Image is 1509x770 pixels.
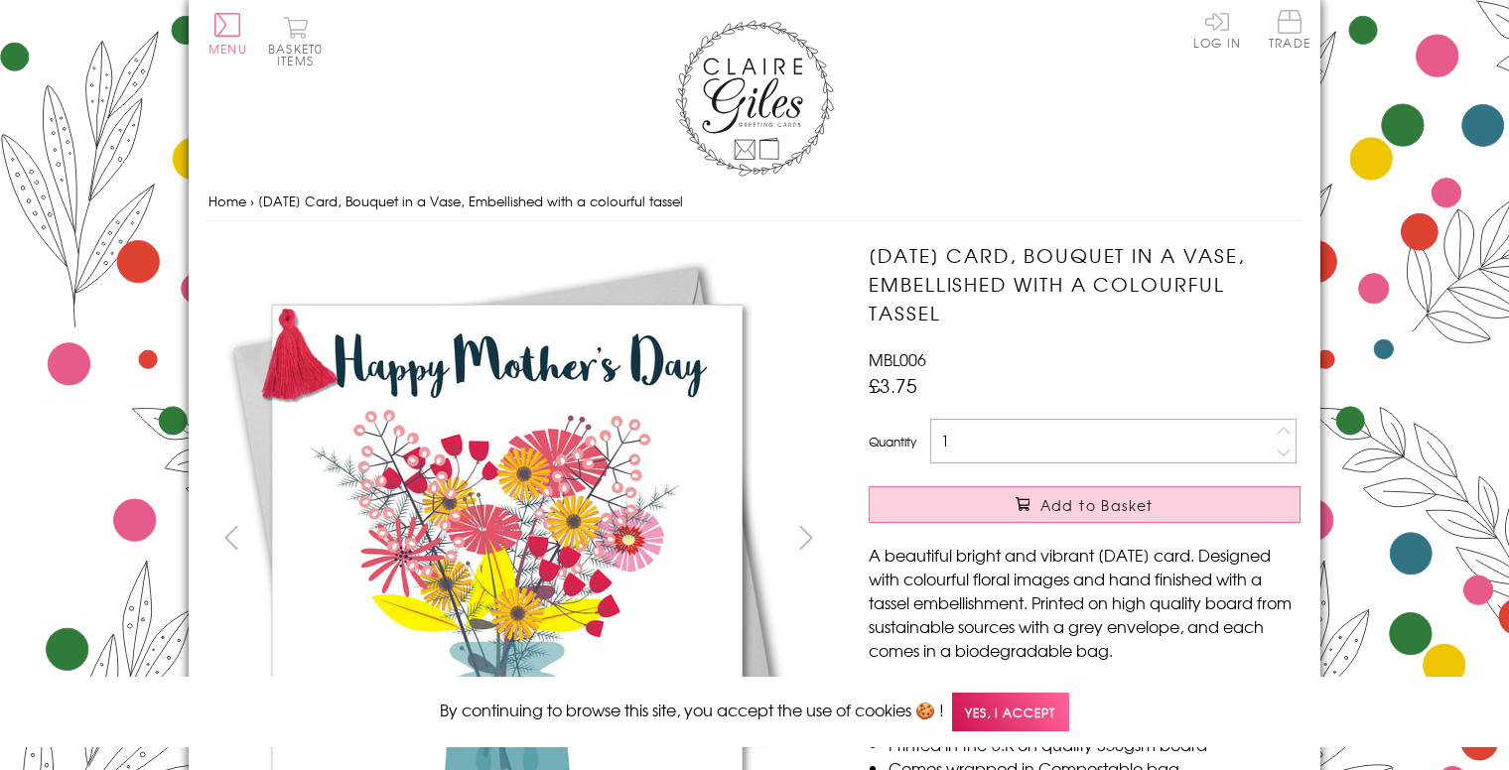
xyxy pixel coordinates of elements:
nav: breadcrumbs [208,182,1301,222]
button: next [784,515,829,560]
h1: [DATE] Card, Bouquet in a Vase, Embellished with a colourful tassel [869,241,1301,326]
span: [DATE] Card, Bouquet in a Vase, Embellished with a colourful tassel [258,192,683,210]
span: £3.75 [869,371,917,399]
a: Trade [1269,10,1310,53]
a: Home [208,192,246,210]
span: › [250,192,254,210]
a: Log In [1193,10,1241,49]
button: Menu [208,13,247,55]
span: Yes, I accept [952,693,1069,731]
span: Menu [208,40,247,58]
span: Trade [1269,10,1310,49]
p: A beautiful bright and vibrant [DATE] card. Designed with colourful floral images and hand finish... [869,543,1301,662]
span: 0 items [277,40,323,69]
span: Add to Basket [1040,495,1154,515]
button: prev [208,515,253,560]
label: Quantity [869,433,916,450]
button: Add to Basket [869,486,1301,523]
img: Claire Giles Greetings Cards [675,20,834,177]
span: MBL006 [869,347,926,371]
button: Basket0 items [268,16,323,66]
